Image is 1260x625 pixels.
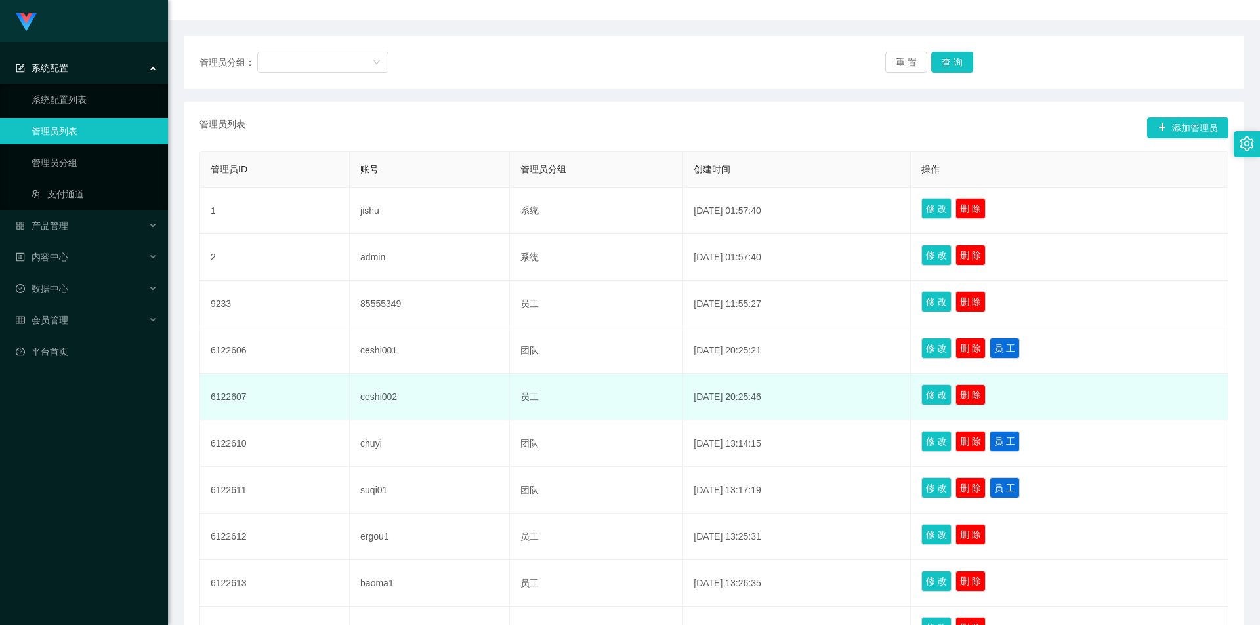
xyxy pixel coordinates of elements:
span: [DATE] 13:17:19 [694,485,761,495]
span: [DATE] 20:25:21 [694,345,761,355]
td: chuyi [350,420,510,467]
img: logo.9652507e.png [16,13,37,31]
td: 1 [200,188,350,234]
a: 图标: usergroup-add-o支付通道 [31,181,157,207]
button: 修 改 [921,524,952,545]
td: ceshi001 [350,327,510,374]
td: 6122612 [200,514,350,560]
button: 删 除 [955,291,986,312]
button: 员 工 [990,431,1020,452]
button: 删 除 [955,524,986,545]
button: 修 改 [921,477,952,498]
td: 员工 [510,281,683,327]
button: 删 除 [955,245,986,266]
button: 员 工 [990,338,1020,359]
td: 员工 [510,514,683,560]
td: 员工 [510,560,683,607]
td: 团队 [510,420,683,467]
i: 图标: form [16,64,25,73]
span: 系统配置 [16,63,68,73]
button: 修 改 [921,338,952,359]
i: 图标: profile [16,252,25,262]
a: 管理员分组 [31,150,157,176]
td: 系统 [510,188,683,234]
td: 系统 [510,234,683,281]
span: [DATE] 13:26:35 [694,578,761,588]
button: 修 改 [921,291,952,312]
i: 图标: appstore-o [16,221,25,230]
span: [DATE] 13:25:31 [694,531,761,542]
td: 85555349 [350,281,510,327]
span: 产品管理 [16,220,68,231]
button: 员 工 [990,477,1020,498]
button: 删 除 [955,338,986,359]
td: 员工 [510,374,683,420]
button: 删 除 [955,431,986,452]
td: 6122610 [200,420,350,467]
i: 图标: check-circle-o [16,284,25,293]
td: ergou1 [350,514,510,560]
td: 6122611 [200,467,350,514]
a: 管理员列表 [31,118,157,144]
td: 2 [200,234,350,281]
span: 会员管理 [16,315,68,325]
span: 数据中心 [16,283,68,294]
td: 团队 [510,327,683,374]
td: 6122607 [200,374,350,420]
button: 修 改 [921,571,952,592]
td: admin [350,234,510,281]
td: suqi01 [350,467,510,514]
td: jishu [350,188,510,234]
a: 系统配置列表 [31,87,157,113]
td: ceshi002 [350,374,510,420]
span: [DATE] 13:14:15 [694,438,761,449]
button: 修 改 [921,431,952,452]
i: 图标: setting [1240,136,1254,151]
span: 管理员分组 [520,164,566,174]
td: baoma1 [350,560,510,607]
td: 团队 [510,467,683,514]
span: 管理员ID [211,164,247,174]
i: 图标: down [373,58,381,68]
td: 9233 [200,281,350,327]
td: 6122606 [200,327,350,374]
span: 内容中心 [16,252,68,262]
span: [DATE] 20:25:46 [694,392,761,402]
button: 修 改 [921,198,952,219]
button: 修 改 [921,384,952,405]
span: 账号 [360,164,379,174]
span: 管理员分组： [199,56,257,70]
a: 图标: dashboard平台首页 [16,338,157,365]
button: 修 改 [921,245,952,266]
button: 删 除 [955,198,986,219]
button: 图标: plus添加管理员 [1147,117,1228,138]
button: 查 询 [931,52,973,73]
button: 删 除 [955,571,986,592]
span: [DATE] 01:57:40 [694,205,761,216]
span: 操作 [921,164,940,174]
span: 创建时间 [694,164,730,174]
button: 删 除 [955,477,986,498]
button: 重 置 [885,52,927,73]
span: 管理员列表 [199,117,245,138]
button: 删 除 [955,384,986,405]
span: [DATE] 01:57:40 [694,252,761,262]
td: 6122613 [200,560,350,607]
i: 图标: table [16,315,25,325]
span: [DATE] 11:55:27 [694,298,761,309]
